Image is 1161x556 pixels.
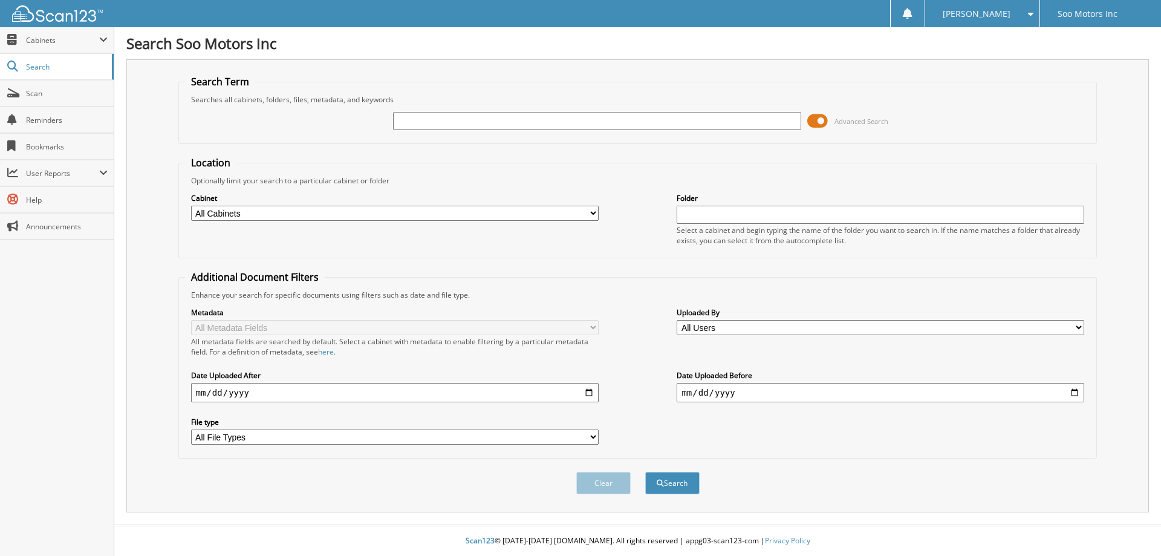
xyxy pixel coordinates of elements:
[191,417,599,427] label: File type
[185,156,236,169] legend: Location
[185,290,1091,300] div: Enhance your search for specific documents using filters such as date and file type.
[185,75,255,88] legend: Search Term
[191,336,599,357] div: All metadata fields are searched by default. Select a cabinet with metadata to enable filtering b...
[26,62,106,72] span: Search
[114,526,1161,556] div: © [DATE]-[DATE] [DOMAIN_NAME]. All rights reserved | appg03-scan123-com |
[12,5,103,22] img: scan123-logo-white.svg
[26,195,108,205] span: Help
[677,370,1084,381] label: Date Uploaded Before
[26,88,108,99] span: Scan
[318,347,334,357] a: here
[191,370,599,381] label: Date Uploaded After
[26,35,99,45] span: Cabinets
[185,270,325,284] legend: Additional Document Filters
[126,33,1149,53] h1: Search Soo Motors Inc
[677,383,1084,402] input: end
[191,383,599,402] input: start
[191,193,599,203] label: Cabinet
[1058,10,1117,18] span: Soo Motors Inc
[677,193,1084,203] label: Folder
[191,307,599,318] label: Metadata
[677,225,1084,246] div: Select a cabinet and begin typing the name of the folder you want to search in. If the name match...
[677,307,1084,318] label: Uploaded By
[26,168,99,178] span: User Reports
[834,117,888,126] span: Advanced Search
[26,115,108,125] span: Reminders
[645,472,700,494] button: Search
[26,142,108,152] span: Bookmarks
[185,175,1091,186] div: Optionally limit your search to a particular cabinet or folder
[26,221,108,232] span: Announcements
[943,10,1010,18] span: [PERSON_NAME]
[466,535,495,546] span: Scan123
[185,94,1091,105] div: Searches all cabinets, folders, files, metadata, and keywords
[765,535,810,546] a: Privacy Policy
[576,472,631,494] button: Clear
